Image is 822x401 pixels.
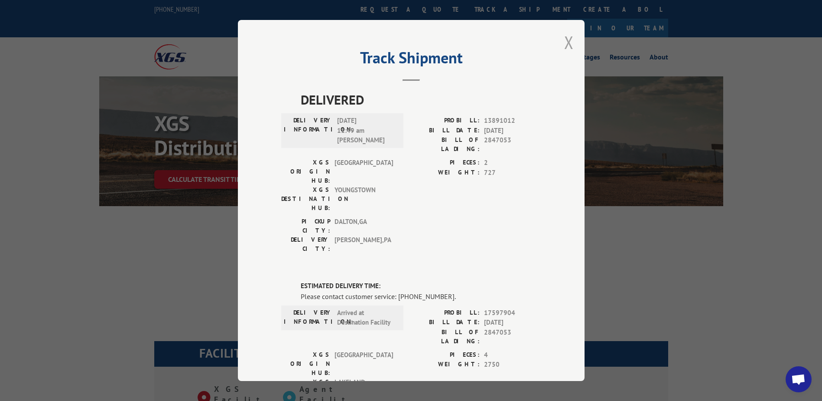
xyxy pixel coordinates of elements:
label: PROBILL: [411,308,480,318]
span: 2847053 [484,328,541,346]
h2: Track Shipment [281,52,541,68]
button: Close modal [564,31,574,54]
label: PROBILL: [411,116,480,126]
span: [DATE] [484,126,541,136]
label: BILL OF LADING: [411,135,480,154]
span: YOUNGSTOWN [335,185,393,213]
span: 2 [484,158,541,168]
label: BILL DATE: [411,318,480,328]
label: DELIVERY INFORMATION: [284,308,333,328]
span: 2750 [484,360,541,370]
span: 727 [484,168,541,178]
a: Open chat [786,366,812,392]
label: WEIGHT: [411,168,480,178]
label: DELIVERY INFORMATION: [284,116,333,145]
span: 4 [484,350,541,360]
span: DELIVERED [301,90,541,109]
span: [GEOGRAPHIC_DATA] [335,158,393,185]
span: 17597904 [484,308,541,318]
label: BILL DATE: [411,126,480,136]
div: Please contact customer service: [PHONE_NUMBER]. [301,291,541,302]
label: WEIGHT: [411,360,480,370]
span: [DATE] [484,318,541,328]
label: PIECES: [411,158,480,168]
label: ESTIMATED DELIVERY TIME: [301,281,541,291]
label: PIECES: [411,350,480,360]
label: XGS ORIGIN HUB: [281,158,330,185]
label: XGS DESTINATION HUB: [281,185,330,213]
label: PICKUP CITY: [281,217,330,235]
span: [PERSON_NAME] , PA [335,235,393,253]
label: DELIVERY CITY: [281,235,330,253]
span: [DATE] 11:49 am [PERSON_NAME] [337,116,396,145]
span: 2847053 [484,135,541,154]
span: DALTON , GA [335,217,393,235]
label: XGS ORIGIN HUB: [281,350,330,378]
span: Arrived at Destination Facility [337,308,396,328]
span: [GEOGRAPHIC_DATA] [335,350,393,378]
span: 13891012 [484,116,541,126]
label: BILL OF LADING: [411,328,480,346]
